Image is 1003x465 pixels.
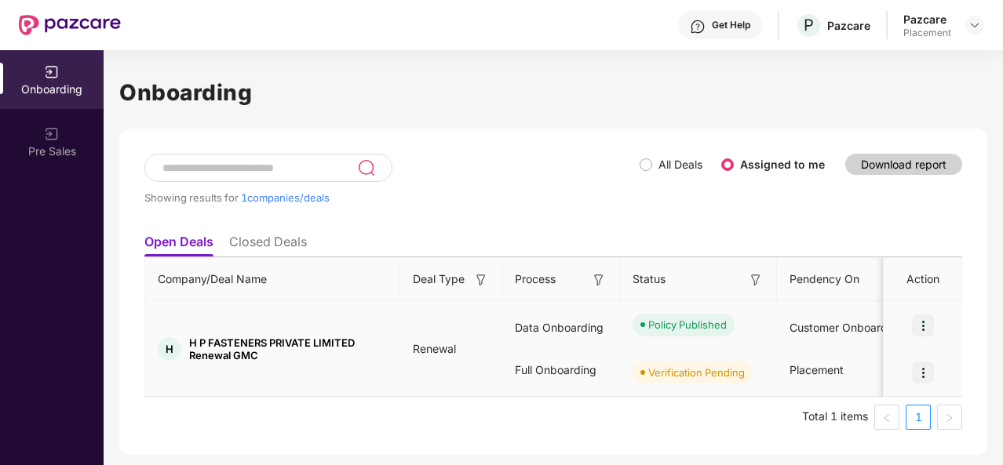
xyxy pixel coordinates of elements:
[357,158,375,177] img: svg+xml;base64,PHN2ZyB3aWR0aD0iMjQiIGhlaWdodD0iMjUiIHZpZXdCb3g9IjAgMCAyNCAyNSIgZmlsbD0ibm9uZSIgeG...
[912,361,934,383] img: icon
[658,158,702,171] label: All Deals
[790,271,859,288] span: Pendency On
[906,405,931,430] li: 1
[912,314,934,336] img: icon
[473,272,489,288] img: svg+xml;base64,PHN2ZyB3aWR0aD0iMTYiIGhlaWdodD0iMTYiIHZpZXdCb3g9IjAgMCAxNiAxNiIgZmlsbD0ibm9uZSIgeG...
[845,154,962,175] button: Download report
[802,405,868,430] li: Total 1 items
[400,342,469,355] span: Renewal
[937,405,962,430] button: right
[740,158,825,171] label: Assigned to me
[189,336,388,361] span: H P FASTENERS PRIVATE LIMITED Renewal GMC
[712,19,750,31] div: Get Help
[874,405,899,430] li: Previous Page
[633,271,666,288] span: Status
[804,16,814,35] span: P
[229,234,307,256] li: Closed Deals
[827,18,870,33] div: Pazcare
[790,363,844,376] span: Placement
[884,258,962,301] th: Action
[413,271,465,288] span: Deal Type
[874,405,899,430] button: left
[690,19,706,35] img: svg+xml;base64,PHN2ZyBpZD0iSGVscC0zMngzMiIgeG1sbnM9Imh0dHA6Ly93d3cudzMub3JnLzIwMDAvc3ZnIiB3aWR0aD...
[502,307,620,349] div: Data Onboarding
[937,405,962,430] li: Next Page
[515,271,556,288] span: Process
[903,12,951,27] div: Pazcare
[241,191,330,204] span: 1 companies/deals
[790,321,903,334] span: Customer Onboarding
[119,75,987,110] h1: Onboarding
[145,258,400,301] th: Company/Deal Name
[968,19,981,31] img: svg+xml;base64,PHN2ZyBpZD0iRHJvcGRvd24tMzJ4MzIiIHhtbG5zPSJodHRwOi8vd3d3LnczLm9yZy8yMDAwL3N2ZyIgd2...
[158,337,181,361] div: H
[144,191,640,204] div: Showing results for
[903,27,951,39] div: Placement
[906,405,930,429] a: 1
[502,349,620,391] div: Full Onboarding
[591,272,607,288] img: svg+xml;base64,PHN2ZyB3aWR0aD0iMTYiIGhlaWdodD0iMTYiIHZpZXdCb3g9IjAgMCAxNiAxNiIgZmlsbD0ibm9uZSIgeG...
[44,126,60,142] img: svg+xml;base64,PHN2ZyB3aWR0aD0iMjAiIGhlaWdodD0iMjAiIHZpZXdCb3g9IjAgMCAyMCAyMCIgZmlsbD0ibm9uZSIgeG...
[648,365,745,380] div: Verification Pending
[648,317,727,332] div: Policy Published
[144,234,213,256] li: Open Deals
[44,64,60,80] img: svg+xml;base64,PHN2ZyB3aWR0aD0iMjAiIGhlaWdodD0iMjAiIHZpZXdCb3g9IjAgMCAyMCAyMCIgZmlsbD0ibm9uZSIgeG...
[945,413,954,423] span: right
[19,15,121,35] img: New Pazcare Logo
[748,272,764,288] img: svg+xml;base64,PHN2ZyB3aWR0aD0iMTYiIGhlaWdodD0iMTYiIHZpZXdCb3g9IjAgMCAxNiAxNiIgZmlsbD0ibm9uZSIgeG...
[882,413,892,423] span: left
